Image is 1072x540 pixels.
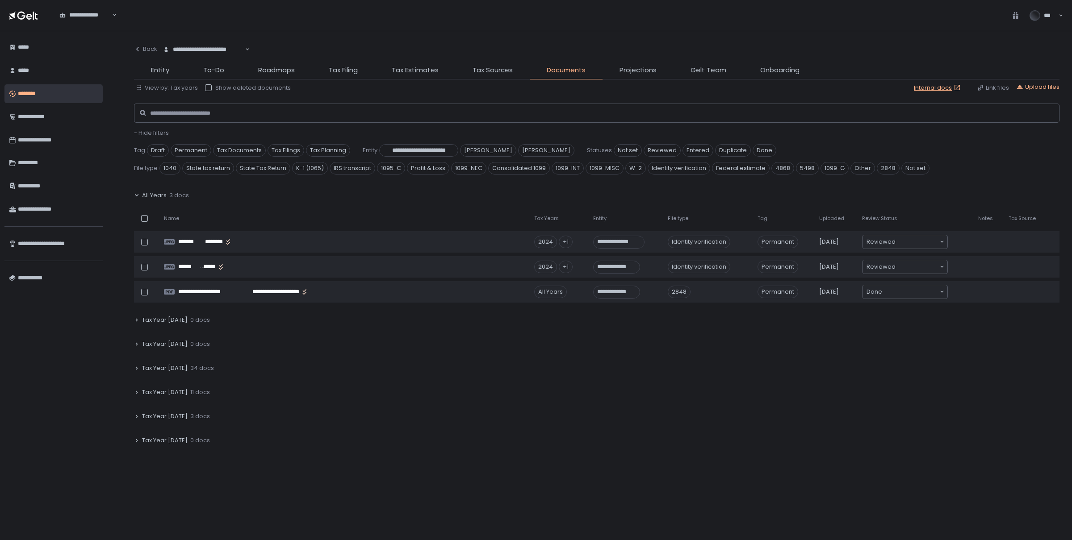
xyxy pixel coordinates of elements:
[157,40,250,59] div: Search for option
[877,162,900,174] span: 2848
[547,65,586,75] span: Documents
[683,144,713,157] span: Entered
[142,316,188,324] span: Tax Year [DATE]
[473,65,513,75] span: Tax Sources
[668,261,730,273] div: Identity verification
[330,162,375,174] span: IRS transcript
[819,263,839,271] span: [DATE]
[552,162,584,174] span: 1099-INT
[863,285,947,299] div: Search for option
[136,84,198,92] button: View by: Tax years
[901,162,930,174] span: Not set
[862,215,897,222] span: Review Status
[151,65,169,75] span: Entity
[258,65,295,75] span: Roadmaps
[771,162,794,174] span: 4868
[363,146,377,154] span: Entity
[134,146,145,154] span: Tag
[712,162,770,174] span: Federal estimate
[850,162,875,174] span: Other
[625,162,646,174] span: W-2
[392,65,439,75] span: Tax Estimates
[1009,215,1036,222] span: Tax Source
[614,144,642,157] span: Not set
[134,164,158,172] span: File type
[867,237,896,246] span: Reviewed
[1016,83,1059,91] button: Upload files
[534,215,559,222] span: Tax Years
[586,162,624,174] span: 1099-MISC
[914,84,963,92] a: Internal docs
[668,215,688,222] span: File type
[110,11,111,20] input: Search for option
[882,287,939,296] input: Search for option
[819,288,839,296] span: [DATE]
[668,236,730,248] div: Identity verification
[142,364,188,372] span: Tax Year [DATE]
[451,162,486,174] span: 1099-NEC
[171,144,211,157] span: Permanent
[534,236,557,248] div: 2024
[760,65,800,75] span: Onboarding
[190,412,210,420] span: 3 docs
[867,262,896,271] span: Reviewed
[236,162,290,174] span: State Tax Return
[559,236,573,248] div: +1
[306,144,350,157] span: Tax Planning
[190,388,210,396] span: 11 docs
[819,215,844,222] span: Uploaded
[142,191,167,199] span: All Years
[147,144,169,157] span: Draft
[164,215,179,222] span: Name
[292,162,328,174] span: K-1 (1065)
[821,162,849,174] span: 1099-G
[863,260,947,274] div: Search for option
[190,316,210,324] span: 0 docs
[715,144,751,157] span: Duplicate
[213,144,266,157] span: Tax Documents
[134,129,169,137] button: - Hide filters
[977,84,1009,92] button: Link files
[142,388,188,396] span: Tax Year [DATE]
[377,162,405,174] span: 1095-C
[329,65,358,75] span: Tax Filing
[819,238,839,246] span: [DATE]
[758,215,767,222] span: Tag
[863,235,947,249] div: Search for option
[620,65,657,75] span: Projections
[142,340,188,348] span: Tax Year [DATE]
[182,162,234,174] span: State tax return
[190,436,210,444] span: 0 docs
[142,436,188,444] span: Tax Year [DATE]
[534,261,557,273] div: 2024
[668,286,691,298] div: 2848
[758,286,798,298] span: Permanent
[407,162,449,174] span: Profit & Loss
[559,261,573,273] div: +1
[691,65,726,75] span: Gelt Team
[142,412,188,420] span: Tax Year [DATE]
[190,364,214,372] span: 34 docs
[587,146,612,154] span: Statuses
[796,162,819,174] span: 5498
[159,162,180,174] span: 1040
[190,340,210,348] span: 0 docs
[518,144,574,157] span: [PERSON_NAME]
[134,40,157,58] button: Back
[534,286,567,298] div: All Years
[203,65,224,75] span: To-Do
[753,144,776,157] span: Done
[488,162,550,174] span: Consolidated 1099
[593,215,607,222] span: Entity
[896,237,939,246] input: Search for option
[268,144,304,157] span: Tax Filings
[896,262,939,271] input: Search for option
[460,144,516,157] span: [PERSON_NAME]
[867,287,882,296] span: Done
[758,261,798,273] span: Permanent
